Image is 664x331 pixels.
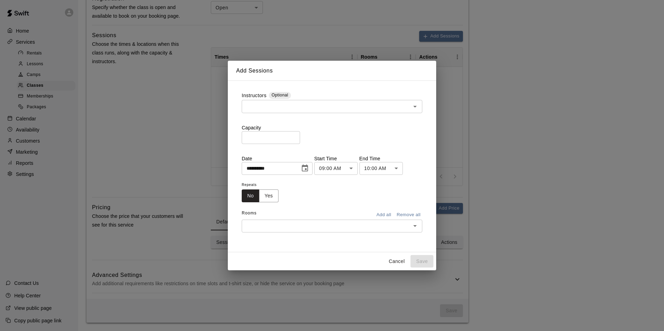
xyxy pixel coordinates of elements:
p: Capacity [242,124,422,131]
button: Yes [259,189,279,202]
div: outlined button group [242,189,279,202]
p: End Time [359,155,403,162]
span: Repeats [242,180,284,190]
button: Cancel [385,255,408,268]
p: Start Time [314,155,358,162]
span: Rooms [242,211,257,215]
p: Date [242,155,313,162]
button: Add all [373,210,395,220]
button: Open [410,102,420,111]
button: Remove all [395,210,422,220]
div: 10:00 AM [359,162,403,175]
h2: Add Sessions [228,61,436,81]
span: Optional [272,93,288,97]
button: Open [410,221,420,231]
div: 09:00 AM [314,162,358,175]
label: Instructors [242,92,267,100]
button: No [242,189,259,202]
button: Choose date, selected date is Aug 21, 2025 [298,161,312,175]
